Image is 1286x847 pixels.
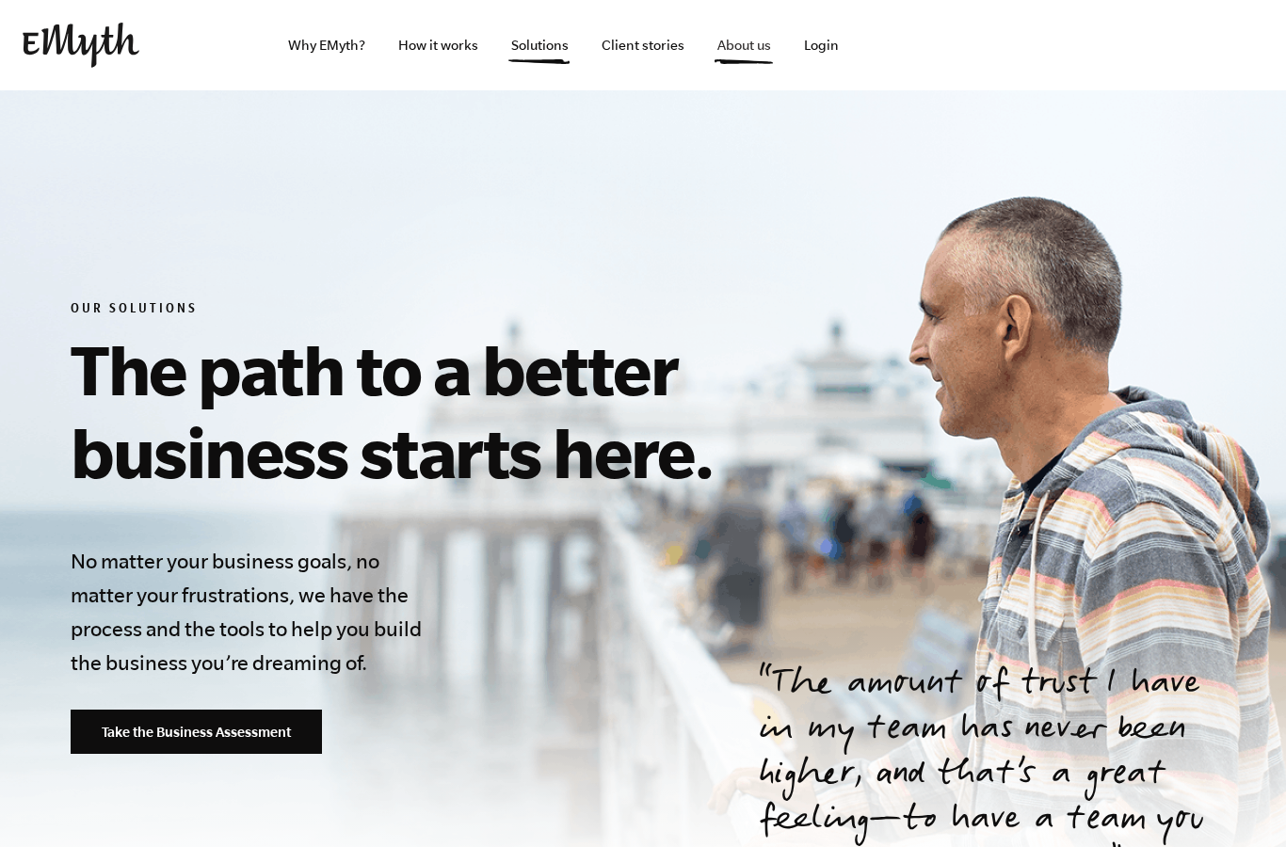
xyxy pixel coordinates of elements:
[859,24,1056,66] iframe: Embedded CTA
[23,23,139,68] img: EMyth
[71,328,929,493] h1: The path to a better business starts here.
[71,301,929,320] h6: Our Solutions
[71,710,322,755] a: Take the Business Assessment
[71,544,432,679] h4: No matter your business goals, no matter your frustrations, we have the process and the tools to ...
[1066,24,1263,66] iframe: Embedded CTA
[1192,757,1286,847] iframe: Chat Widget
